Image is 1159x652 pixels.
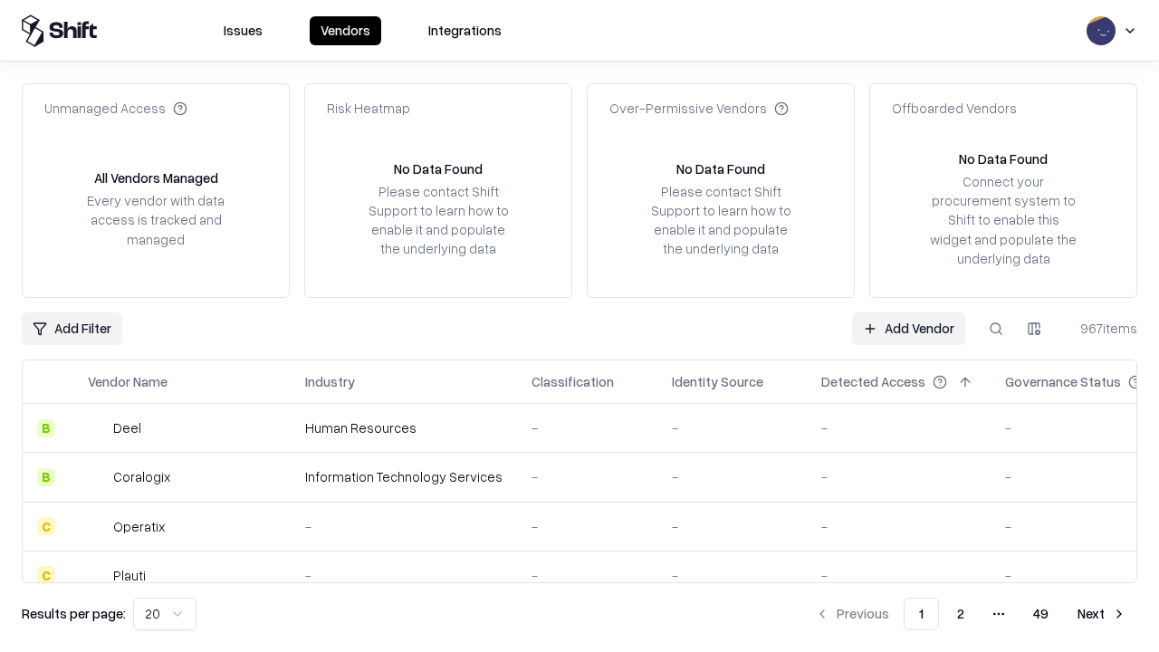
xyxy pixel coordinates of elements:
[959,149,1048,168] div: No Data Found
[672,467,792,486] div: -
[672,517,792,536] div: -
[305,372,355,391] div: Industry
[532,517,643,536] div: -
[532,418,643,437] div: -
[22,312,122,345] button: Add Filter
[37,468,55,486] div: B
[532,566,643,585] div: -
[88,372,168,391] div: Vendor Name
[113,418,141,437] div: Deel
[305,517,503,536] div: -
[821,467,976,486] div: -
[1005,372,1121,391] div: Governance Status
[646,182,796,259] div: Please contact Shift Support to learn how to enable it and populate the underlying data
[672,418,792,437] div: -
[417,16,512,45] button: Integrations
[113,467,170,486] div: Coralogix
[305,418,503,437] div: Human Resources
[943,598,979,630] button: 2
[88,517,106,535] img: Operatix
[672,372,763,391] div: Identity Source
[1065,319,1137,338] div: 967 items
[113,517,165,536] div: Operatix
[821,418,976,437] div: -
[892,99,1017,118] div: Offboarded Vendors
[305,566,503,585] div: -
[363,182,513,259] div: Please contact Shift Support to learn how to enable it and populate the underlying data
[821,372,925,391] div: Detected Access
[305,467,503,486] div: Information Technology Services
[804,598,1137,630] nav: pagination
[310,16,381,45] button: Vendors
[22,604,126,623] p: Results per page:
[676,159,765,178] div: No Data Found
[37,419,55,437] div: B
[113,566,146,585] div: Plauti
[37,566,55,584] div: C
[609,99,789,118] div: Over-Permissive Vendors
[213,16,273,45] button: Issues
[532,467,643,486] div: -
[88,468,106,486] img: Coralogix
[672,566,792,585] div: -
[532,372,614,391] div: Classification
[37,517,55,535] div: C
[81,191,231,248] div: Every vendor with data access is tracked and managed
[928,172,1078,268] div: Connect your procurement system to Shift to enable this widget and populate the underlying data
[88,419,106,437] img: Deel
[852,312,965,345] a: Add Vendor
[821,517,976,536] div: -
[44,99,187,118] div: Unmanaged Access
[88,566,106,584] img: Plauti
[821,566,976,585] div: -
[394,159,483,178] div: No Data Found
[327,99,410,118] div: Risk Heatmap
[904,598,939,630] button: 1
[94,168,218,187] div: All Vendors Managed
[1067,598,1137,630] button: Next
[1019,598,1063,630] button: 49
